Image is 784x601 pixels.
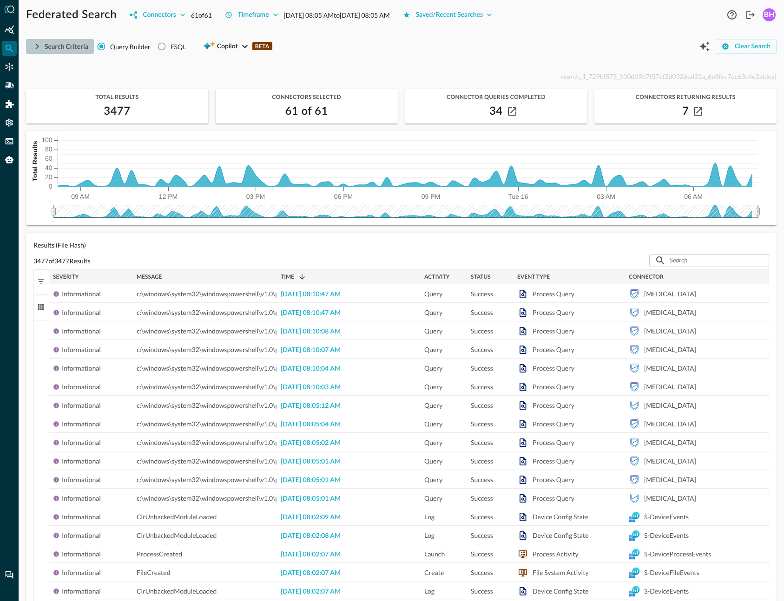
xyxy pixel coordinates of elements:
[471,563,493,582] span: Success
[629,288,640,300] svg: Carbon Black Cloud
[644,508,689,526] div: S-DeviceEvents
[41,136,53,144] tspan: 100
[644,545,711,563] div: S-DeviceProcessEvents
[137,582,217,601] span: ClrUnbackedModuleLoaded
[281,291,341,298] span: [DATE] 08:10:47 AM
[629,493,640,504] svg: Carbon Black Cloud
[62,303,101,322] div: Informational
[644,396,696,415] div: [MEDICAL_DATA]
[62,508,101,526] div: Informational
[137,470,318,489] span: c:\windows\system32\windowspowershell\v1.0\powershell.exe
[629,549,640,560] svg: Azure Log Analytics
[281,551,341,558] span: [DATE] 08:02:07 AM
[644,378,696,396] div: [MEDICAL_DATA]
[284,10,390,20] p: [DATE] 08:05 AM to [DATE] 08:05 AM
[644,563,699,582] div: S-DeviceFileEvents
[49,183,53,190] tspan: 0
[281,496,341,502] span: [DATE] 08:05:01 AM
[517,274,550,280] span: Event Type
[533,563,589,582] div: File System Activity
[137,452,318,470] span: c:\windows\system32\windowspowershell\v1.0\powershell.exe
[424,322,442,340] span: Query
[471,415,493,433] span: Success
[137,274,162,280] span: Message
[697,39,712,54] button: Open Query Copilot
[629,344,640,355] svg: Carbon Black Cloud
[471,582,493,601] span: Success
[471,396,493,415] span: Success
[397,7,498,22] button: Saved/Recent Searches
[644,340,696,359] div: [MEDICAL_DATA]
[62,378,101,396] div: Informational
[763,8,776,21] div: BH
[62,563,101,582] div: Informational
[424,340,442,359] span: Query
[644,303,696,322] div: [MEDICAL_DATA]
[159,193,178,200] tspan: 12 PM
[137,359,318,378] span: c:\windows\system32\windowspowershell\v1.0\powershell.exe
[533,285,574,303] div: Process Query
[684,193,703,200] tspan: 06 AM
[716,39,777,54] button: Clear Search
[533,508,588,526] div: Device Config State
[281,366,341,372] span: [DATE] 08:10:04 AM
[670,252,748,269] input: Search
[281,440,341,446] span: [DATE] 08:05:02 AM
[471,285,493,303] span: Success
[2,41,17,56] div: Federated Search
[416,9,483,21] div: Saved/Recent Searches
[104,104,130,119] h2: 3477
[137,526,217,545] span: ClrUnbackedModuleLoaded
[2,152,17,167] div: Query Agent
[143,9,176,21] div: Connectors
[508,193,528,200] tspan: Tue 16
[533,378,574,396] div: Process Query
[424,415,442,433] span: Query
[629,474,640,485] svg: Carbon Black Cloud
[533,433,574,452] div: Process Query
[62,359,101,378] div: Informational
[281,477,341,483] span: [DATE] 08:05:01 AM
[533,545,579,563] div: Process Activity
[629,418,640,430] svg: Carbon Black Cloud
[471,378,493,396] span: Success
[137,285,318,303] span: c:\windows\system32\windowspowershell\v1.0\powershell.exe
[471,359,493,378] span: Success
[471,303,493,322] span: Success
[644,415,696,433] div: [MEDICAL_DATA]
[489,104,503,119] h2: 34
[137,545,182,563] span: ProcessCreated
[533,340,574,359] div: Process Query
[644,322,696,340] div: [MEDICAL_DATA]
[644,433,696,452] div: [MEDICAL_DATA]
[471,545,493,563] span: Success
[629,437,640,448] svg: Carbon Black Cloud
[334,193,353,200] tspan: 06 PM
[252,42,272,50] p: BETA
[533,452,574,470] div: Process Query
[124,7,191,22] button: Connectors
[644,582,689,601] div: S-DeviceEvents
[31,141,39,181] tspan: Total Results
[137,508,217,526] span: ClrUnbackedModuleLoaded
[422,193,440,200] tspan: 09 PM
[561,72,763,80] span: search_1_729bf575_100d09d7f57ef2d0326ed32a_6e8fec7ec63c4e2a
[424,285,442,303] span: Query
[62,340,101,359] div: Informational
[62,582,101,601] div: Informational
[2,22,17,37] div: Summary Insights
[62,470,101,489] div: Informational
[62,285,101,303] div: Informational
[71,193,90,200] tspan: 09 AM
[281,570,341,576] span: [DATE] 08:02:07 AM
[137,303,318,322] span: c:\windows\system32\windowspowershell\v1.0\powershell.exe
[424,396,442,415] span: Query
[281,514,341,521] span: [DATE] 08:02:09 AM
[763,72,777,80] span: (dev)
[137,340,318,359] span: c:\windows\system32\windowspowershell\v1.0\powershell.exe
[281,310,341,316] span: [DATE] 08:10:47 AM
[629,530,640,541] svg: Azure Log Analytics
[629,326,640,337] svg: Carbon Black Cloud
[725,7,739,22] button: Help
[629,363,640,374] svg: Carbon Black Cloud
